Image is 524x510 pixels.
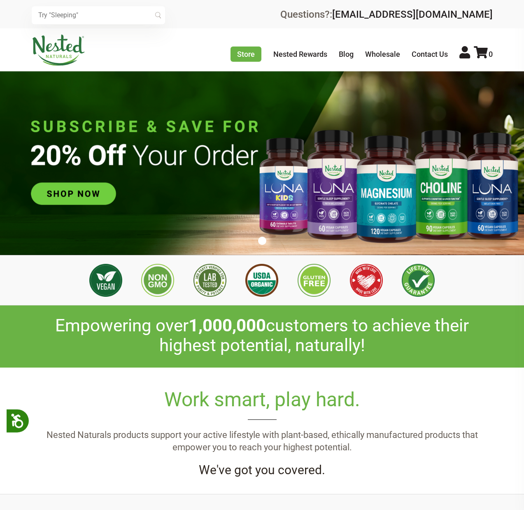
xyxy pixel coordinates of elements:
a: Contact Us [412,50,448,58]
img: Lifetime Guarantee [402,264,435,297]
img: Made with Love [350,264,383,297]
a: Blog [339,50,354,58]
input: Try "Sleeping" [32,6,165,24]
img: Vegan [89,264,122,297]
img: USDA Organic [245,264,278,297]
div: Questions?: [280,9,493,19]
img: Gluten Free [298,264,331,297]
h2: Work smart, play hard. [32,388,493,419]
img: Nested Naturals [32,35,85,66]
span: 0 [489,50,493,58]
a: 0 [474,50,493,58]
a: Nested Rewards [273,50,327,58]
button: 1 of 1 [258,237,266,245]
span: 1,000,000 [189,315,266,335]
a: Store [231,47,261,62]
a: [EMAIL_ADDRESS][DOMAIN_NAME] [332,9,493,20]
a: Wholesale [365,50,400,58]
img: 3rd Party Lab Tested [193,264,226,297]
img: Non GMO [141,264,174,297]
h2: Empowering over customers to achieve their highest potential, naturally! [32,316,493,356]
p: Nested Naturals products support your active lifestyle with plant-based, ethically manufactured p... [32,429,493,454]
h4: We've got you covered. [32,463,493,477]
